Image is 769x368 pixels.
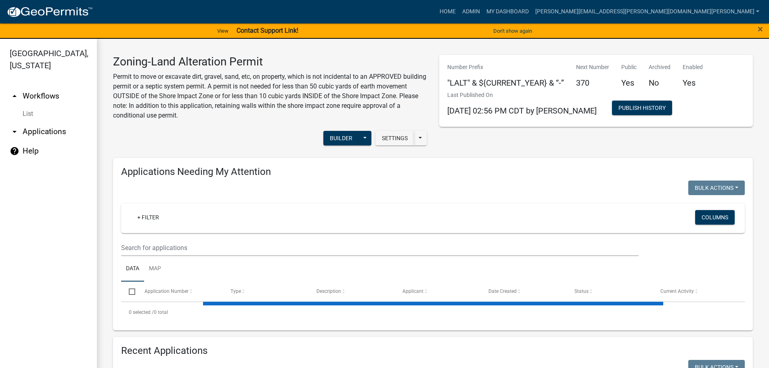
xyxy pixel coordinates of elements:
[121,240,639,256] input: Search for applications
[113,72,427,120] p: Permit to move or excavate dirt, gravel, sand, etc, on property, which is not incidental to an AP...
[136,282,222,301] datatable-header-cell: Application Number
[490,24,535,38] button: Don't show again
[214,24,232,38] a: View
[121,345,745,357] h4: Recent Applications
[649,78,671,88] h5: No
[576,78,609,88] h5: 370
[653,282,739,301] datatable-header-cell: Current Activity
[488,288,517,294] span: Date Created
[688,181,745,195] button: Bulk Actions
[695,210,735,225] button: Columns
[481,282,567,301] datatable-header-cell: Date Created
[612,101,672,115] button: Publish History
[483,4,532,19] a: My Dashboard
[649,63,671,71] p: Archived
[10,91,19,101] i: arrow_drop_up
[121,282,136,301] datatable-header-cell: Select
[621,78,637,88] h5: Yes
[758,24,763,34] button: Close
[309,282,395,301] datatable-header-cell: Description
[567,282,653,301] datatable-header-cell: Status
[447,63,564,71] p: Number Prefix
[10,146,19,156] i: help
[323,131,359,145] button: Builder
[612,105,672,111] wm-modal-confirm: Workflow Publish History
[758,23,763,35] span: ×
[230,288,241,294] span: Type
[375,131,414,145] button: Settings
[121,302,745,322] div: 0 total
[621,63,637,71] p: Public
[683,78,703,88] h5: Yes
[402,288,423,294] span: Applicant
[316,288,341,294] span: Description
[395,282,481,301] datatable-header-cell: Applicant
[144,256,166,282] a: Map
[683,63,703,71] p: Enabled
[574,288,589,294] span: Status
[532,4,763,19] a: [PERSON_NAME][EMAIL_ADDRESS][PERSON_NAME][DOMAIN_NAME][PERSON_NAME]
[222,282,308,301] datatable-header-cell: Type
[129,309,154,315] span: 0 selected /
[237,27,298,34] strong: Contact Support Link!
[10,127,19,137] i: arrow_drop_down
[121,256,144,282] a: Data
[131,210,166,225] a: + Filter
[113,55,427,69] h3: Zoning-Land Alteration Permit
[436,4,459,19] a: Home
[447,106,597,116] span: [DATE] 02:56 PM CDT by [PERSON_NAME]
[660,288,694,294] span: Current Activity
[145,288,189,294] span: Application Number
[459,4,483,19] a: Admin
[447,78,564,88] h5: "LALT" & ${CURRENT_YEAR} & “-”
[576,63,609,71] p: Next Number
[447,91,597,99] p: Last Published On
[121,166,745,178] h4: Applications Needing My Attention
